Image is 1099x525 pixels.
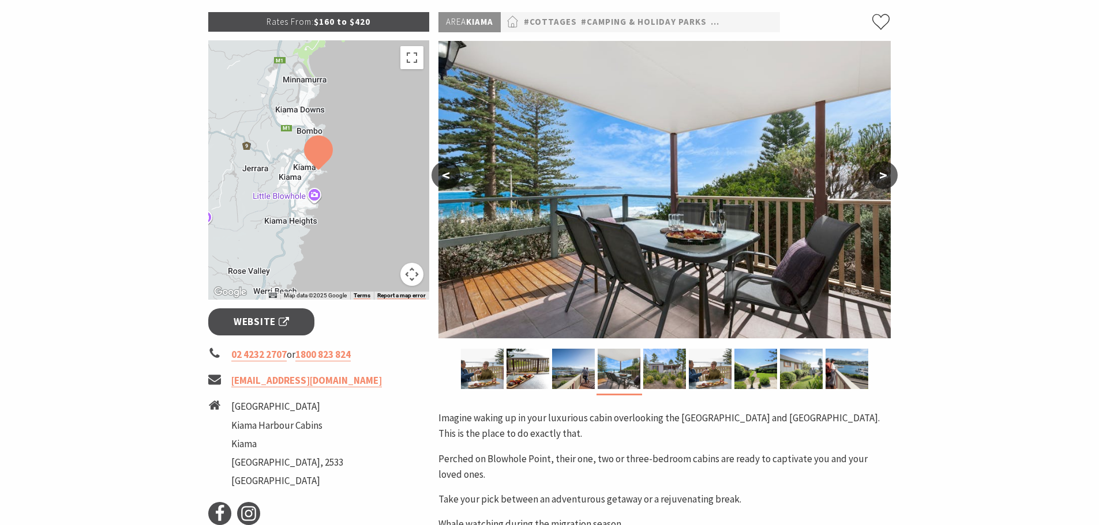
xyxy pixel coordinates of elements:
img: Private balcony, ocean views [598,349,640,389]
img: Couple toast [689,349,732,389]
li: Kiama Harbour Cabins [231,418,343,433]
li: [GEOGRAPHIC_DATA] [231,473,343,489]
button: > [869,161,898,189]
p: Imagine waking up in your luxurious cabin overlooking the [GEOGRAPHIC_DATA] and [GEOGRAPHIC_DATA]... [438,410,891,441]
li: [GEOGRAPHIC_DATA], 2533 [231,455,343,470]
img: Deck ocean view [507,349,549,389]
a: Website [208,308,315,335]
img: Kiama Harbour Cabins [734,349,777,389]
span: Rates From: [267,16,314,27]
span: Website [234,314,289,330]
a: 1800 823 824 [295,348,351,361]
img: Private balcony, ocean views [438,41,891,338]
li: [GEOGRAPHIC_DATA] [231,399,343,414]
img: Large deck, harbour views, couple [826,349,868,389]
button: Map camera controls [400,263,423,286]
p: Take your pick between an adventurous getaway or a rejuvenating break. [438,492,891,507]
button: Toggle fullscreen view [400,46,423,69]
p: Kiama [438,12,501,32]
a: Terms (opens in new tab) [354,292,370,299]
img: Large deck harbour [552,349,595,389]
img: Couple toast [461,349,504,389]
p: Perched on Blowhole Point, their one, two or three-bedroom cabins are ready to captivate you and ... [438,451,891,482]
button: < [432,161,460,189]
img: Exterior at Kiama Harbour Cabins [643,349,686,389]
a: 02 4232 2707 [231,348,287,361]
a: #Camping & Holiday Parks [581,15,707,29]
img: Google [211,285,249,300]
a: [EMAIL_ADDRESS][DOMAIN_NAME] [231,374,382,387]
span: Area [446,16,466,27]
p: $160 to $420 [208,12,430,32]
span: Map data ©2025 Google [284,292,347,299]
a: Report a map error [377,292,426,299]
a: #Cottages [524,15,577,29]
button: Keyboard shortcuts [269,292,277,300]
a: #Self Contained [711,15,791,29]
a: Click to see this area on Google Maps [211,285,249,300]
li: or [208,347,430,362]
li: Kiama [231,436,343,452]
img: Side cabin [780,349,823,389]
